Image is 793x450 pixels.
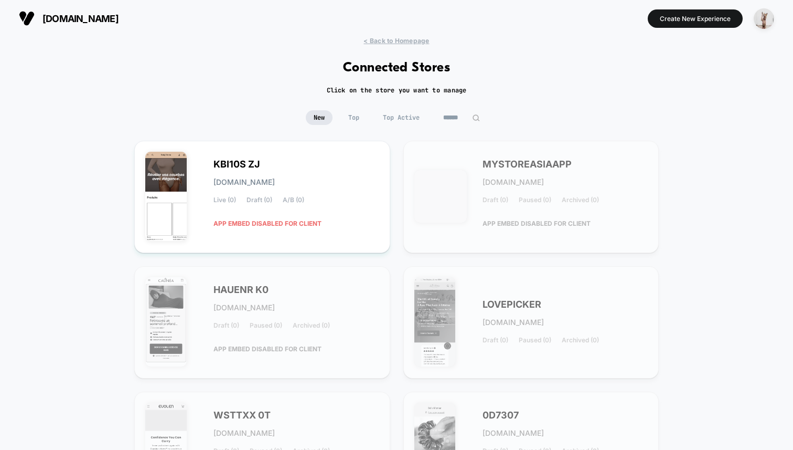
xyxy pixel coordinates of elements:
[483,214,591,233] span: APP EMBED DISABLED FOR CLIENT
[213,214,322,233] span: APP EMBED DISABLED FOR CLIENT
[213,179,275,186] span: [DOMAIN_NAME]
[16,10,122,27] button: [DOMAIN_NAME]
[472,114,480,122] img: edit
[213,412,271,419] span: WSTTXX 0T
[375,110,427,125] span: Top Active
[293,322,330,329] span: Archived (0)
[213,430,275,437] span: [DOMAIN_NAME]
[247,196,272,204] span: Draft (0)
[648,9,743,28] button: Create New Experience
[19,11,35,26] img: Visually logo
[42,13,119,24] span: [DOMAIN_NAME]
[250,322,282,329] span: Paused (0)
[483,301,541,308] span: LOVEPICKER
[751,8,777,29] button: ppic
[213,340,322,358] span: APP EMBED DISABLED FOR CLIENT
[414,170,467,223] img: MYSTOREASIAAPP
[327,86,467,95] h2: Click on the store you want to manage
[483,319,544,326] span: [DOMAIN_NAME]
[483,179,544,186] span: [DOMAIN_NAME]
[306,110,333,125] span: New
[145,152,187,241] img: KBI10S_ZJ
[343,60,451,76] h1: Connected Stores
[340,110,367,125] span: Top
[483,412,519,419] span: 0D7307
[213,304,275,311] span: [DOMAIN_NAME]
[483,161,572,168] span: MYSTOREASIAAPP
[213,196,236,204] span: Live (0)
[414,277,456,367] img: LOVEPICKER
[519,196,551,204] span: Paused (0)
[562,196,599,204] span: Archived (0)
[519,337,551,344] span: Paused (0)
[483,337,508,344] span: Draft (0)
[363,37,429,45] span: < Back to Homepage
[213,286,269,294] span: HAUENR K0
[145,277,187,367] img: HAUENR_K0
[483,196,508,204] span: Draft (0)
[283,196,304,204] span: A/B (0)
[754,8,774,29] img: ppic
[213,322,239,329] span: Draft (0)
[562,337,599,344] span: Archived (0)
[483,430,544,437] span: [DOMAIN_NAME]
[213,161,260,168] span: KBI10S ZJ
